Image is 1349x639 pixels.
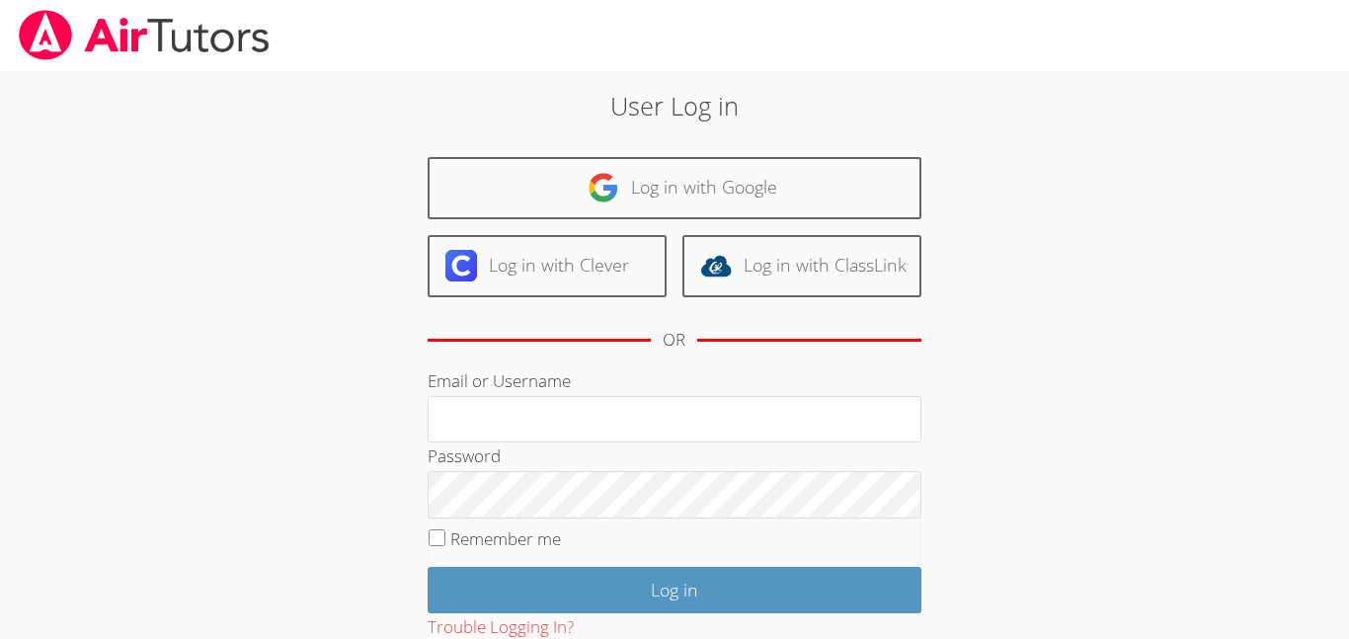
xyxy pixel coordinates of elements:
label: Email or Username [428,369,571,392]
img: classlink-logo-d6bb404cc1216ec64c9a2012d9dc4662098be43eaf13dc465df04b49fa7ab582.svg [700,250,732,281]
a: Log in with Clever [428,235,667,297]
input: Log in [428,567,921,613]
div: OR [663,326,685,355]
img: clever-logo-6eab21bc6e7a338710f1a6ff85c0baf02591cd810cc4098c63d3a4b26e2feb20.svg [445,250,477,281]
a: Log in with ClassLink [682,235,921,297]
img: airtutors_banner-c4298cdbf04f3fff15de1276eac7730deb9818008684d7c2e4769d2f7ddbe033.png [17,10,272,60]
a: Log in with Google [428,157,921,219]
h2: User Log in [310,87,1039,124]
label: Remember me [450,527,561,550]
label: Password [428,444,501,467]
img: google-logo-50288ca7cdecda66e5e0955fdab243c47b7ad437acaf1139b6f446037453330a.svg [588,172,619,203]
